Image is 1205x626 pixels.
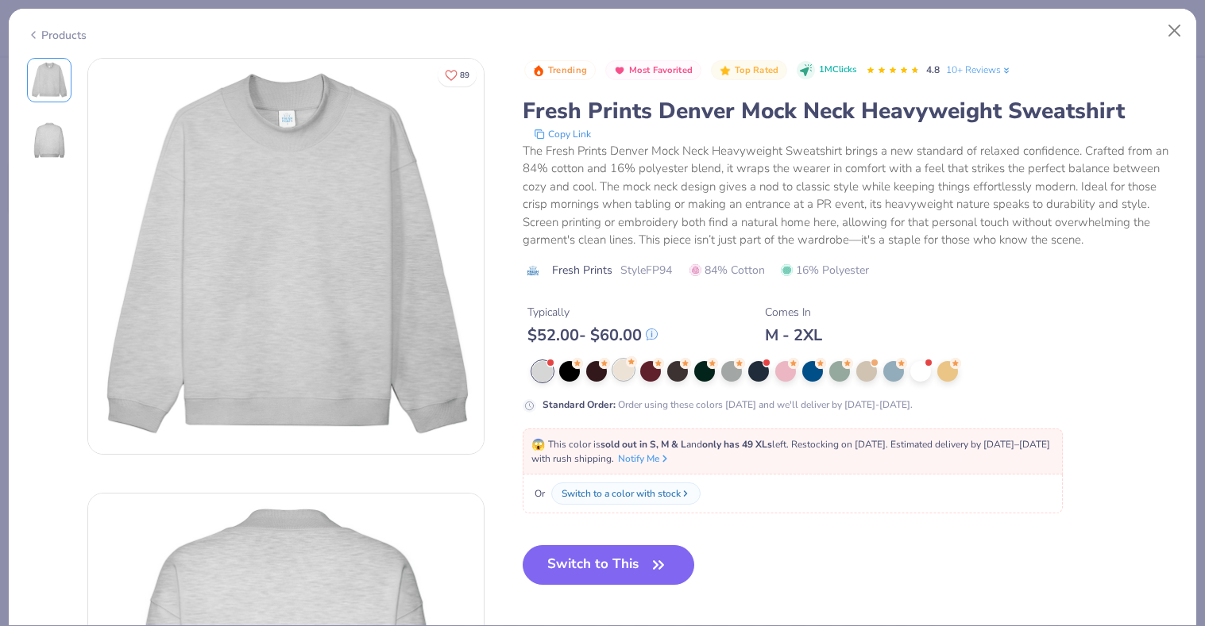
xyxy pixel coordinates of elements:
[27,27,87,44] div: Products
[819,63,856,77] span: 1M Clicks
[926,63,940,76] span: 4.8
[562,486,681,501] div: Switch to a color with stock
[719,64,732,77] img: Top Rated sort
[618,451,670,466] button: Notify Me
[866,58,920,83] div: 4.8 Stars
[527,304,658,321] div: Typically
[946,63,1012,77] a: 10+ Reviews
[543,397,913,412] div: Order using these colors [DATE] and we'll deliver by [DATE]-[DATE].
[735,66,779,75] span: Top Rated
[531,437,545,452] span: 😱
[523,96,1179,126] div: Fresh Prints Denver Mock Neck Heavyweight Sweatshirt
[629,66,693,75] span: Most Favorited
[711,60,787,81] button: Badge Button
[765,304,822,321] div: Comes In
[531,486,545,501] span: Or
[531,438,1050,465] span: This color is and left. Restocking on [DATE]. Estimated delivery by [DATE]–[DATE] with rush shipp...
[765,325,822,345] div: M - 2XL
[523,142,1179,249] div: The Fresh Prints Denver Mock Neck Heavyweight Sweatshirt brings a new standard of relaxed confide...
[30,121,68,159] img: Back
[605,60,701,81] button: Badge Button
[524,60,596,81] button: Badge Button
[438,63,477,86] button: Like
[543,398,616,411] strong: Standard Order :
[88,59,484,454] img: Front
[460,71,469,79] span: 89
[532,64,545,77] img: Trending sort
[689,262,765,278] span: 84% Cotton
[523,545,695,585] button: Switch to This
[620,262,672,278] span: Style FP94
[613,64,626,77] img: Most Favorited sort
[551,482,701,505] button: Switch to a color with stock
[527,325,658,345] div: $ 52.00 - $ 60.00
[529,126,596,142] button: copy to clipboard
[702,438,772,451] strong: only has 49 XLs
[601,438,686,451] strong: sold out in S, M & L
[781,262,869,278] span: 16% Polyester
[30,61,68,99] img: Front
[523,264,544,277] img: brand logo
[548,66,587,75] span: Trending
[552,262,612,278] span: Fresh Prints
[1160,16,1190,46] button: Close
